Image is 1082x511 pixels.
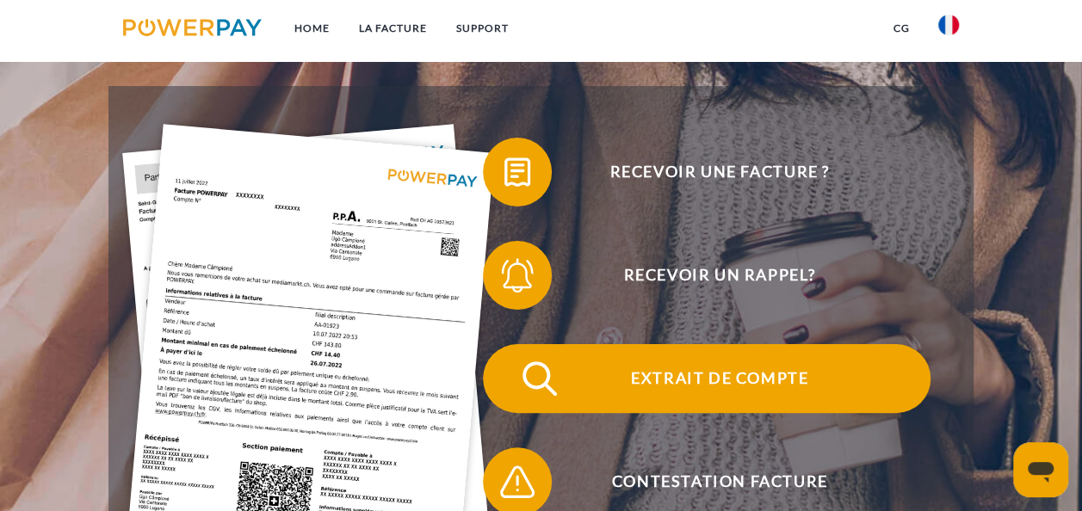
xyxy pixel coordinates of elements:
[509,241,931,310] span: Recevoir un rappel?
[483,241,931,310] button: Recevoir un rappel?
[280,13,344,44] a: Home
[496,151,539,194] img: qb_bill.svg
[344,13,442,44] a: LA FACTURE
[123,19,262,36] img: logo-powerpay.svg
[496,460,539,503] img: qb_warning.svg
[509,138,931,206] span: Recevoir une facture ?
[496,254,539,297] img: qb_bell.svg
[938,15,959,35] img: fr
[1013,442,1068,497] iframe: Bouton de lancement de la fenêtre de messagerie
[442,13,523,44] a: Support
[878,13,924,44] a: CG
[483,138,931,206] button: Recevoir une facture ?
[509,344,931,413] span: Extrait de compte
[483,344,931,413] button: Extrait de compte
[518,357,561,400] img: qb_search.svg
